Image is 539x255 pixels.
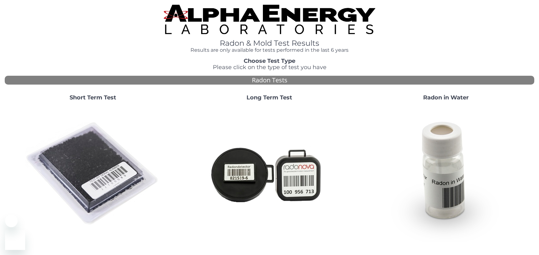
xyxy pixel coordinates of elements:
[5,215,18,227] iframe: Close message
[244,57,295,64] strong: Choose Test Type
[164,5,376,34] img: TightCrop.jpg
[164,39,376,47] h1: Radon & Mold Test Results
[202,106,337,242] img: Radtrak2vsRadtrak3.jpg
[164,47,376,53] h4: Results are only available for tests performed in the last 6 years
[70,94,116,101] strong: Short Term Test
[247,94,292,101] strong: Long Term Test
[378,106,514,242] img: RadoninWater.jpg
[5,230,25,250] iframe: Button to launch messaging window
[25,106,161,242] img: ShortTerm.jpg
[5,76,534,85] div: Radon Tests
[423,94,469,101] strong: Radon in Water
[213,64,326,71] span: Please click on the type of test you have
